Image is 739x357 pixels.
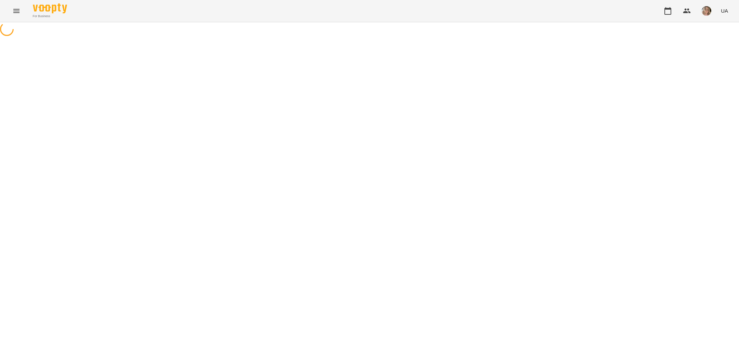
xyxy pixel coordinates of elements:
button: Menu [8,3,25,19]
img: Voopty Logo [33,3,67,13]
button: UA [718,4,731,17]
span: For Business [33,14,67,19]
img: 96e0e92443e67f284b11d2ea48a6c5b1.jpg [702,6,711,16]
span: UA [721,7,728,14]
